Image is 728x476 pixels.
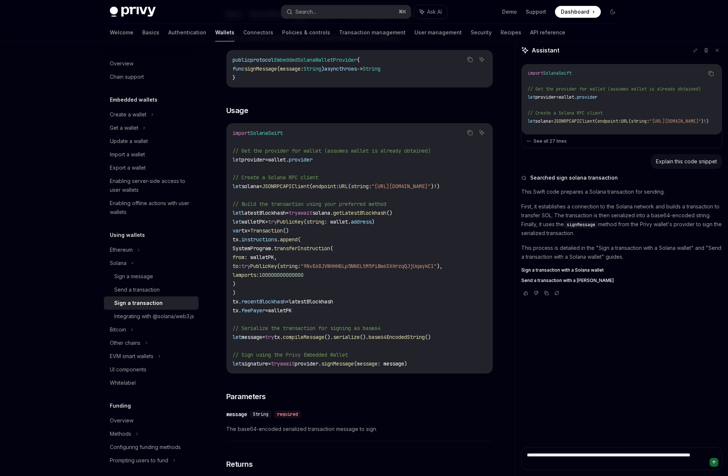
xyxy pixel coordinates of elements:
[357,65,363,72] span: ->
[465,55,475,64] button: Copy the contents from the code block
[114,285,160,294] div: Send a transaction
[104,441,199,454] a: Configuring funding methods
[363,65,380,72] span: String
[256,272,259,278] span: :
[528,134,662,140] span: // Build the transaction using your preferred method
[295,7,316,16] div: Search...
[226,391,266,402] span: Parameters
[104,70,199,84] a: Chain support
[110,416,133,425] div: Overview
[339,24,406,41] a: Transaction management
[104,135,199,148] a: Update a wallet
[425,334,431,340] span: ()
[233,210,241,216] span: let
[427,8,442,16] span: Ask AI
[110,443,181,452] div: Configuring funding methods
[351,218,372,225] span: address
[226,105,248,116] span: Usage
[114,272,153,281] div: Sign a message
[307,218,324,225] span: string
[271,360,280,367] span: try
[250,263,277,269] span: PublicKey
[265,218,268,225] span: =
[530,24,565,41] a: API reference
[556,94,559,100] span: =
[104,161,199,174] a: Export a wallet
[333,210,386,216] span: getLatestBlockhash
[233,218,241,225] span: let
[110,72,144,81] div: Chain support
[324,334,333,340] span: ().
[253,411,268,417] span: String
[372,183,431,190] span: "[URL][DOMAIN_NAME]"
[535,118,551,124] span: solana
[262,334,265,340] span: =
[241,227,247,234] span: tx
[595,118,597,124] span: (
[110,177,194,194] div: Enabling server-side access to user wallets
[104,363,199,376] a: UI components
[110,456,168,465] div: Prompting users to fund
[110,231,145,239] h5: Using wallets
[104,310,199,323] a: Integrating with @solana/web3.js
[233,325,380,331] span: // Serialize the transaction for signing as base64
[233,334,241,340] span: let
[283,227,289,234] span: ()
[339,65,357,72] span: throws
[360,334,369,340] span: ().
[241,156,265,163] span: provider
[277,218,304,225] span: PublicKey
[532,46,559,55] span: Assistant
[312,183,336,190] span: endpoint
[312,210,333,216] span: solana.
[521,278,614,283] span: Send a transaction with a [PERSON_NAME]
[104,414,199,427] a: Overview
[280,65,301,72] span: message
[502,8,517,16] a: Demo
[434,183,437,190] span: !
[282,24,330,41] a: Policies & controls
[621,118,629,124] span: URL
[241,236,277,243] span: instructions
[265,307,268,314] span: =
[110,123,138,132] div: Get a wallet
[110,163,146,172] div: Export a wallet
[241,263,250,269] span: try
[298,263,301,269] span: :
[372,218,375,225] span: )
[104,270,199,283] a: Sign a message
[233,57,250,63] span: public
[233,272,256,278] span: lamports
[324,65,339,72] span: async
[521,244,722,261] p: This process is detailed in the "Sign a transaction with a Solana wallet" and "Send a transaction...
[268,156,289,163] span: wallet.
[110,24,133,41] a: Welcome
[241,210,286,216] span: latestBlockhash
[265,156,268,163] span: =
[110,150,145,159] div: Import a wallet
[521,267,722,273] a: Sign a transaction with a Solana wallet
[348,183,351,190] span: (
[281,5,411,18] button: Search...⌘K
[104,197,199,219] a: Enabling offline actions with user wallets
[501,24,521,41] a: Recipes
[110,137,148,146] div: Update a wallet
[289,298,333,305] span: latestBlockhash
[114,299,163,307] div: Sign a transaction
[226,411,247,418] div: message
[259,183,262,190] span: =
[528,94,535,100] span: let
[649,118,701,124] span: "[URL][DOMAIN_NAME]"
[301,263,437,269] span: "9NvE68JVWHHHGLp5NNELtM5fiBw6SXHrzqQJjUqaykC1"
[324,218,351,225] span: : wallet.
[110,7,156,17] img: dark logo
[274,57,357,63] span: EmbeddedSolanaWalletProvider
[280,360,295,367] span: await
[241,298,286,305] span: recentBlockhash
[701,118,704,124] span: )
[597,118,618,124] span: endpoint
[274,334,283,340] span: tx.
[114,312,194,321] div: Integrating with @solana/web3.js
[243,24,273,41] a: Connectors
[528,70,543,76] span: import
